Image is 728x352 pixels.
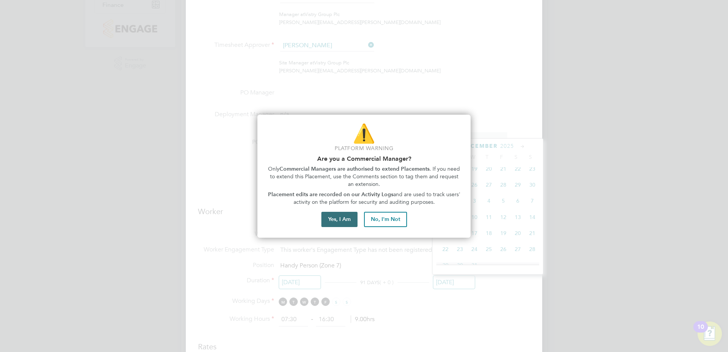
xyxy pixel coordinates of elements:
[270,166,462,187] span: . If you need to extend this Placement, use the Comments section to tag them and request an exten...
[364,212,407,227] button: No, I'm Not
[294,191,462,205] span: and are used to track users' activity on the platform for security and auditing purposes.
[267,121,461,146] p: ⚠️
[279,166,429,172] strong: Commercial Managers are authorised to extend Placements
[267,155,461,162] h2: Are you a Commercial Manager?
[268,191,393,198] strong: Placement edits are recorded on our Activity Logs
[257,115,471,238] div: Are you part of the Commercial Team?
[268,166,279,172] span: Only
[321,212,358,227] button: Yes, I Am
[267,145,461,152] p: Platform Warning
